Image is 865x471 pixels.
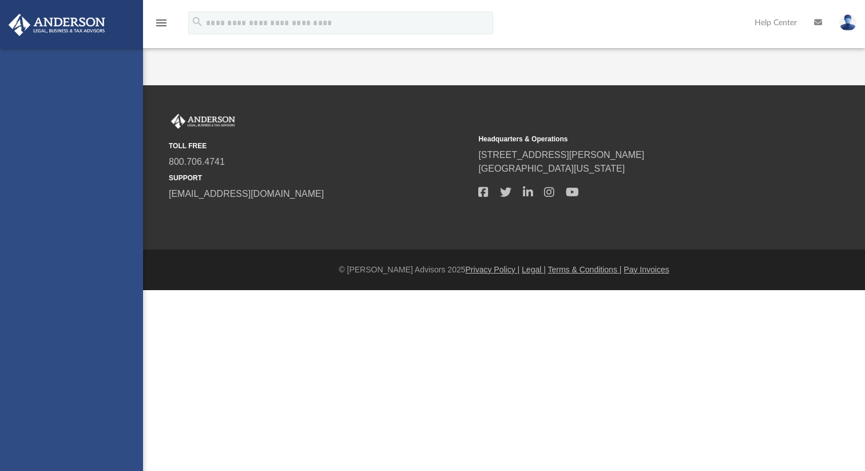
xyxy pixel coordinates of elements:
a: Pay Invoices [624,265,669,274]
i: menu [154,16,168,30]
a: [EMAIL_ADDRESS][DOMAIN_NAME] [169,189,324,199]
i: search [191,15,204,28]
small: TOLL FREE [169,141,470,151]
a: 800.706.4741 [169,157,225,167]
a: Legal | [522,265,546,274]
a: Terms & Conditions | [548,265,622,274]
a: menu [154,22,168,30]
img: Anderson Advisors Platinum Portal [5,14,109,36]
a: [STREET_ADDRESS][PERSON_NAME] [478,150,644,160]
small: SUPPORT [169,173,470,183]
small: Headquarters & Operations [478,134,780,144]
a: Privacy Policy | [466,265,520,274]
div: © [PERSON_NAME] Advisors 2025 [143,264,865,276]
img: User Pic [839,14,856,31]
a: [GEOGRAPHIC_DATA][US_STATE] [478,164,625,173]
img: Anderson Advisors Platinum Portal [169,114,237,129]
